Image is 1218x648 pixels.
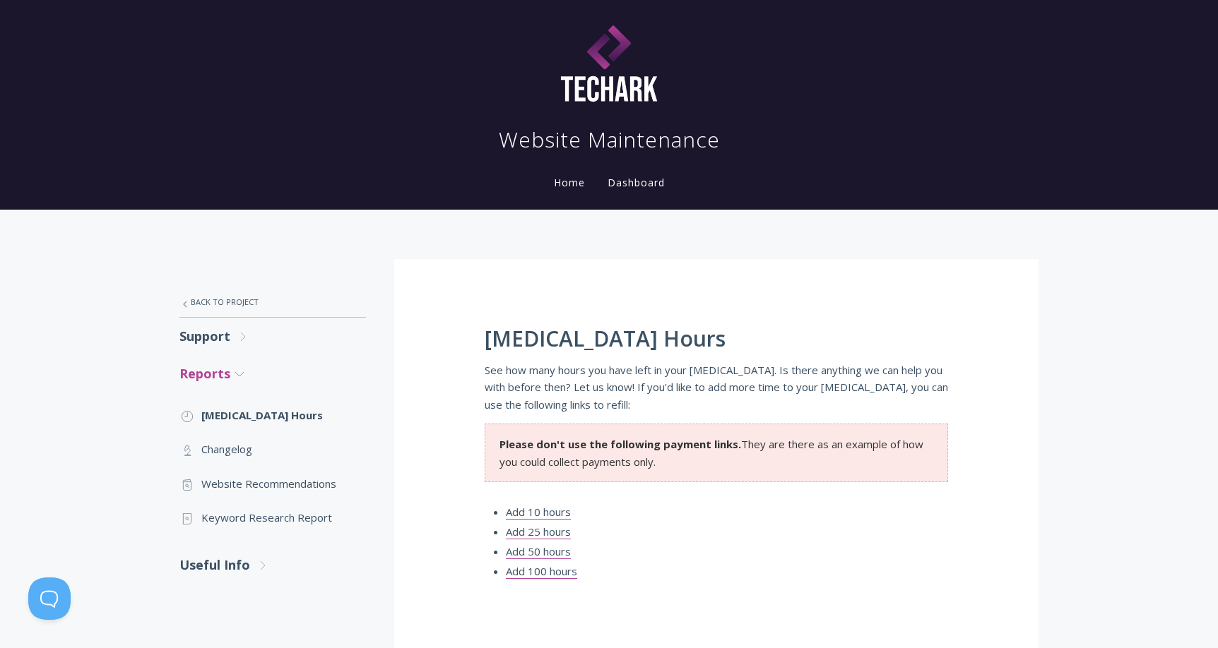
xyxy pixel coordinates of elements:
[28,577,71,620] iframe: Toggle Customer Support
[499,126,720,154] h1: Website Maintenance
[506,544,571,559] a: Add 50 hours
[506,564,577,579] a: Add 100 hours
[605,176,668,189] a: Dashboard
[506,524,571,539] a: Add 25 hours
[551,176,588,189] a: Home
[485,327,948,351] h1: [MEDICAL_DATA] Hours
[485,424,948,482] section: They are there as an example of how you could collect payments only.
[179,546,366,584] a: Useful Info
[506,505,571,520] a: Add 10 hours
[179,398,366,432] a: [MEDICAL_DATA] Hours
[179,500,366,534] a: Keyword Research Report
[179,355,366,392] a: Reports
[485,361,948,413] p: See how many hours you have left in your [MEDICAL_DATA]. Is there anything we can help you with b...
[179,287,366,317] a: Back to Project
[179,467,366,500] a: Website Recommendations
[179,432,366,466] a: Changelog
[179,318,366,355] a: Support
[499,437,741,451] strong: Please don't use the following payment links.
